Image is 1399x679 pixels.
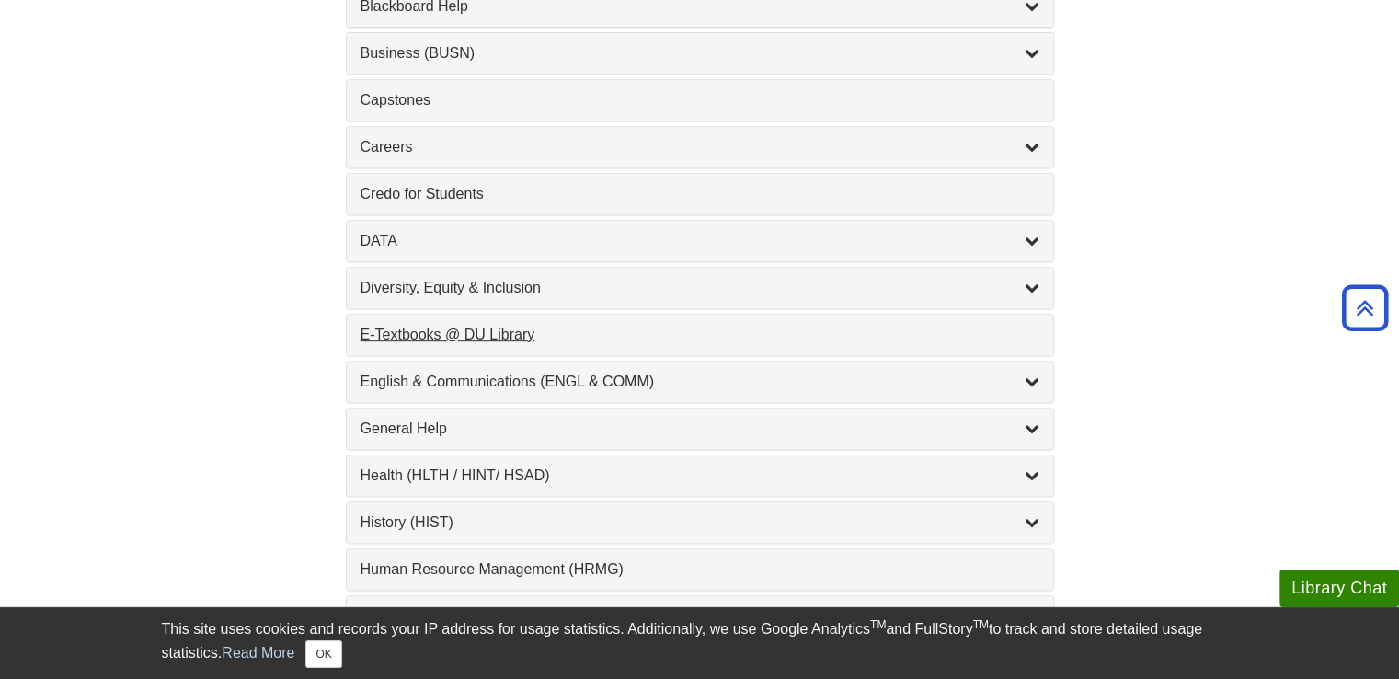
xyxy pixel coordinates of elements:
[870,618,886,631] sup: TM
[361,183,1039,205] a: Credo for Students
[361,230,1039,252] a: DATA
[222,645,294,661] a: Read More
[361,136,1039,158] a: Careers
[361,418,1039,440] a: General Help
[1336,295,1394,320] a: Back to Top
[973,618,989,631] sup: TM
[361,465,1039,487] a: Health (HLTH / HINT/ HSAD)
[361,324,1039,346] a: E-Textbooks @ DU Library
[162,618,1238,668] div: This site uses cookies and records your IP address for usage statistics. Additionally, we use Goo...
[361,558,1039,581] a: Human Resource Management (HRMG)
[361,512,1039,534] a: History (HIST)
[361,277,1039,299] a: Diversity, Equity & Inclusion
[361,89,1039,111] a: Capstones
[1279,570,1399,607] button: Library Chat
[361,605,1039,627] a: Humanities (HUMN)
[361,42,1039,64] a: Business (BUSN)
[361,371,1039,393] a: English & Communications (ENGL & COMM)
[305,640,341,668] button: Close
